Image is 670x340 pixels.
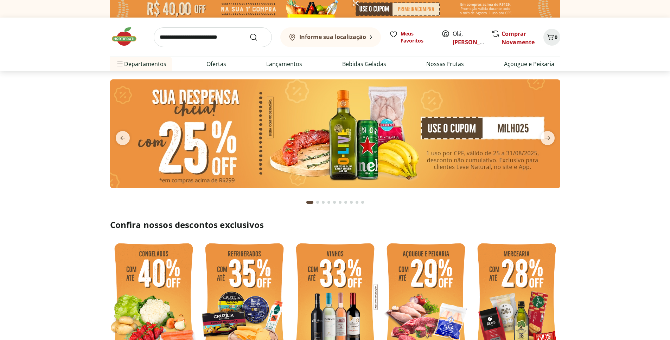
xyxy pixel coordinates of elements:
button: Go to page 9 from fs-carousel [354,194,360,211]
button: Submit Search [249,33,266,41]
button: next [535,131,560,145]
button: Go to page 8 from fs-carousel [349,194,354,211]
a: Meus Favoritos [389,30,433,44]
a: Açougue e Peixaria [504,60,554,68]
button: Informe sua localização [280,27,381,47]
a: [PERSON_NAME] [453,38,498,46]
img: cupom [110,79,560,188]
a: Ofertas [206,60,226,68]
button: Go to page 7 from fs-carousel [343,194,349,211]
a: Nossas Frutas [426,60,464,68]
span: Olá, [453,30,484,46]
span: Meus Favoritos [401,30,433,44]
span: Departamentos [116,55,166,72]
button: Go to page 2 from fs-carousel [315,194,320,211]
h2: Confira nossos descontos exclusivos [110,219,560,230]
a: Lançamentos [266,60,302,68]
b: Informe sua localização [299,33,366,41]
a: Bebidas Geladas [342,60,386,68]
button: previous [110,131,135,145]
button: Go to page 4 from fs-carousel [326,194,332,211]
button: Go to page 5 from fs-carousel [332,194,337,211]
input: search [154,27,272,47]
button: Menu [116,55,124,72]
button: Go to page 3 from fs-carousel [320,194,326,211]
button: Current page from fs-carousel [305,194,315,211]
img: Hortifruti [110,26,145,47]
span: 0 [555,34,557,40]
a: Comprar Novamente [502,30,535,46]
button: Carrinho [543,29,560,46]
button: Go to page 6 from fs-carousel [337,194,343,211]
button: Go to page 10 from fs-carousel [360,194,365,211]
